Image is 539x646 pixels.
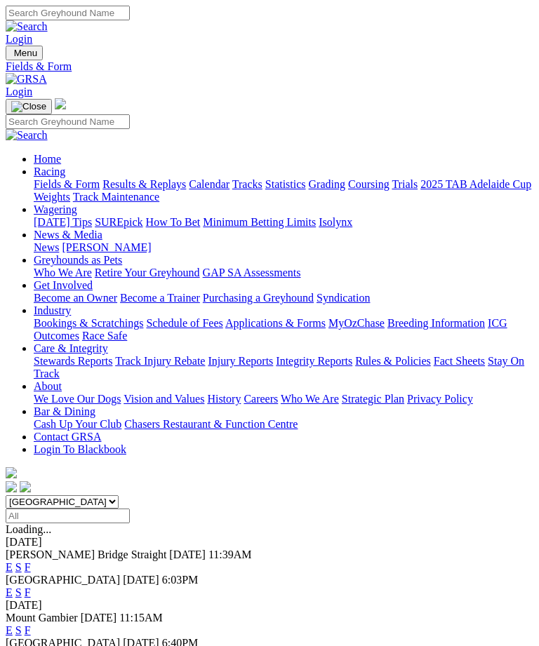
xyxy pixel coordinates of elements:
div: Wagering [34,216,533,229]
a: Login To Blackbook [34,443,126,455]
a: Contact GRSA [34,431,101,443]
a: Login [6,86,32,97]
a: Racing [34,166,65,177]
span: [DATE] [169,549,206,560]
a: Bar & Dining [34,405,95,417]
a: Get Involved [34,279,93,291]
input: Search [6,6,130,20]
a: Wagering [34,203,77,215]
a: Become a Trainer [120,292,200,304]
button: Toggle navigation [6,99,52,114]
span: Mount Gambier [6,612,78,624]
a: Tracks [232,178,262,190]
a: ICG Outcomes [34,317,507,342]
a: Care & Integrity [34,342,108,354]
a: Schedule of Fees [146,317,222,329]
div: Bar & Dining [34,418,533,431]
a: Results & Replays [102,178,186,190]
div: Get Involved [34,292,533,304]
a: Applications & Forms [225,317,326,329]
span: [DATE] [81,612,117,624]
a: Chasers Restaurant & Function Centre [124,418,298,430]
span: 11:15AM [119,612,163,624]
a: F [25,561,31,573]
span: Loading... [6,523,51,535]
span: [PERSON_NAME] Bridge Straight [6,549,166,560]
a: News [34,241,59,253]
div: About [34,393,533,405]
a: S [15,561,22,573]
a: Who We Are [34,267,92,278]
a: GAP SA Assessments [203,267,301,278]
span: 11:39AM [208,549,252,560]
input: Select date [6,509,130,523]
div: Care & Integrity [34,355,533,380]
a: Race Safe [82,330,127,342]
img: Search [6,20,48,33]
img: facebook.svg [6,481,17,492]
button: Toggle navigation [6,46,43,60]
a: Injury Reports [208,355,273,367]
span: [DATE] [123,574,159,586]
a: Stewards Reports [34,355,112,367]
a: Become an Owner [34,292,117,304]
a: Who We Are [281,393,339,405]
a: SUREpick [95,216,142,228]
a: F [25,624,31,636]
a: About [34,380,62,392]
a: E [6,561,13,573]
a: Bookings & Scratchings [34,317,143,329]
a: We Love Our Dogs [34,393,121,405]
a: Vision and Values [124,393,204,405]
a: Login [6,33,32,45]
a: Track Injury Rebate [115,355,205,367]
a: S [15,586,22,598]
a: Grading [309,178,345,190]
div: Fields & Form [6,60,533,73]
a: History [207,393,241,405]
a: Fact Sheets [434,355,485,367]
a: Cash Up Your Club [34,418,121,430]
a: Track Maintenance [73,191,159,203]
a: Trials [392,178,418,190]
a: MyOzChase [328,317,385,329]
a: E [6,586,13,598]
a: Syndication [317,292,370,304]
a: Calendar [189,178,229,190]
img: twitter.svg [20,481,31,492]
a: Breeding Information [387,317,485,329]
a: S [15,624,22,636]
a: Rules & Policies [355,355,431,367]
a: Greyhounds as Pets [34,254,122,266]
a: Statistics [265,178,306,190]
a: Purchasing a Greyhound [203,292,314,304]
a: Isolynx [319,216,352,228]
a: Integrity Reports [276,355,352,367]
a: E [6,624,13,636]
img: GRSA [6,73,47,86]
a: [PERSON_NAME] [62,241,151,253]
a: Industry [34,304,71,316]
input: Search [6,114,130,129]
div: Industry [34,317,533,342]
a: News & Media [34,229,102,241]
a: [DATE] Tips [34,216,92,228]
a: Stay On Track [34,355,524,379]
img: logo-grsa-white.png [55,98,66,109]
a: Privacy Policy [407,393,473,405]
a: 2025 TAB Adelaide Cup [420,178,531,190]
div: [DATE] [6,536,533,549]
span: Menu [14,48,37,58]
a: How To Bet [146,216,201,228]
a: Retire Your Greyhound [95,267,200,278]
span: [GEOGRAPHIC_DATA] [6,574,120,586]
a: Fields & Form [34,178,100,190]
a: F [25,586,31,598]
div: Greyhounds as Pets [34,267,533,279]
img: Close [11,101,46,112]
div: Racing [34,178,533,203]
a: Home [34,153,61,165]
img: logo-grsa-white.png [6,467,17,478]
img: Search [6,129,48,142]
a: Strategic Plan [342,393,404,405]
